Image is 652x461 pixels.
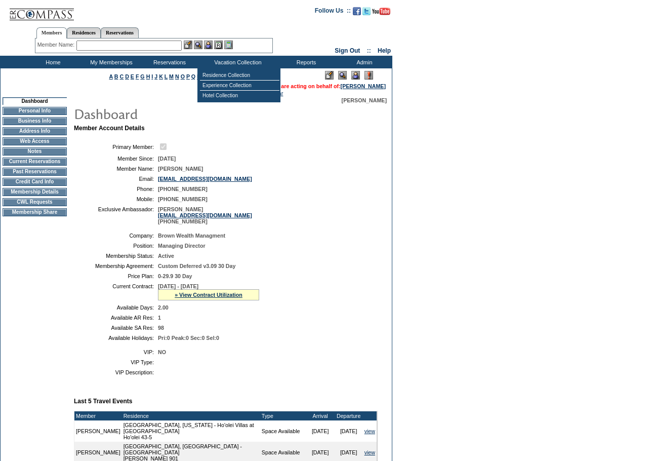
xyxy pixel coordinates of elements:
[200,81,279,91] td: Experience Collection
[78,206,154,224] td: Exclusive Ambassador:
[3,147,67,156] td: Notes
[81,56,139,68] td: My Memberships
[3,198,67,206] td: CWL Requests
[122,411,260,420] td: Residence
[335,411,363,420] td: Departure
[158,325,164,331] span: 98
[3,178,67,186] td: Credit Card Info
[334,56,392,68] td: Admin
[78,233,154,239] td: Company:
[136,73,139,80] a: F
[338,71,347,80] img: View Mode
[260,420,306,442] td: Space Available
[372,10,390,16] a: Subscribe to our YouTube Channel
[122,420,260,442] td: [GEOGRAPHIC_DATA], [US_STATE] - Ho'olei Villas at [GEOGRAPHIC_DATA] Ho'olei 43-5
[184,41,192,49] img: b_edit.gif
[200,70,279,81] td: Residence Collection
[23,56,81,68] td: Home
[140,73,144,80] a: G
[214,41,223,49] img: Reservations
[3,188,67,196] td: Membership Details
[158,176,252,182] a: [EMAIL_ADDRESS][DOMAIN_NAME]
[154,73,157,80] a: J
[204,41,213,49] img: Impersonate
[78,283,154,300] td: Current Contract:
[353,7,361,15] img: Become our fan on Facebook
[158,166,203,172] span: [PERSON_NAME]
[78,369,154,375] td: VIP Description:
[119,73,124,80] a: C
[78,196,154,202] td: Mobile:
[158,212,252,218] a: [EMAIL_ADDRESS][DOMAIN_NAME]
[158,283,198,289] span: [DATE] - [DATE]
[78,335,154,341] td: Available Holidays:
[67,27,101,38] a: Residences
[335,420,363,442] td: [DATE]
[276,56,334,68] td: Reports
[335,47,360,54] a: Sign Out
[109,73,113,80] a: A
[3,117,67,125] td: Business Info
[78,166,154,172] td: Member Name:
[200,91,279,100] td: Hotel Collection
[197,56,276,68] td: Vacation Collection
[341,83,386,89] a: [PERSON_NAME]
[159,73,163,80] a: K
[3,208,67,216] td: Membership Share
[158,186,208,192] span: [PHONE_NUMBER]
[36,27,67,39] a: Members
[74,411,122,420] td: Member
[315,6,351,18] td: Follow Us ::
[158,315,161,321] span: 1
[224,41,233,49] img: b_calculator.gif
[78,253,154,259] td: Membership Status:
[101,27,139,38] a: Reservations
[325,71,334,80] img: Edit Mode
[151,73,153,80] a: I
[78,349,154,355] td: VIP:
[3,127,67,135] td: Address Info
[351,71,360,80] img: Impersonate
[260,411,306,420] td: Type
[194,41,202,49] img: View
[158,335,219,341] span: Pri:0 Peak:0 Sec:0 Sel:0
[3,107,67,115] td: Personal Info
[158,233,225,239] span: Brown Wealth Managment
[78,186,154,192] td: Phone:
[175,292,242,298] a: » View Contract Utilization
[175,73,179,80] a: N
[342,97,387,103] span: [PERSON_NAME]
[362,10,371,16] a: Follow us on Twitter
[78,325,154,331] td: Available SA Res:
[3,97,67,105] td: Dashboard
[3,168,67,176] td: Past Reservations
[78,263,154,269] td: Membership Agreement:
[165,73,168,80] a: L
[158,196,208,202] span: [PHONE_NUMBER]
[73,103,276,124] img: pgTtlDashboard.gif
[191,73,195,80] a: Q
[114,73,118,80] a: B
[158,156,176,162] span: [DATE]
[78,142,154,151] td: Primary Member:
[186,73,190,80] a: P
[367,47,371,54] span: ::
[158,263,235,269] span: Custom Deferred v3.09 30 Day
[158,206,252,224] span: [PERSON_NAME] [PHONE_NUMBER]
[181,73,185,80] a: O
[139,56,197,68] td: Reservations
[306,411,335,420] td: Arrival
[78,315,154,321] td: Available AR Res:
[364,449,375,455] a: view
[306,420,335,442] td: [DATE]
[78,243,154,249] td: Position:
[158,349,166,355] span: NO
[169,73,174,80] a: M
[125,73,129,80] a: D
[78,359,154,365] td: VIP Type:
[364,428,375,434] a: view
[3,137,67,145] td: Web Access
[78,176,154,182] td: Email:
[74,420,122,442] td: [PERSON_NAME]
[353,10,361,16] a: Become our fan on Facebook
